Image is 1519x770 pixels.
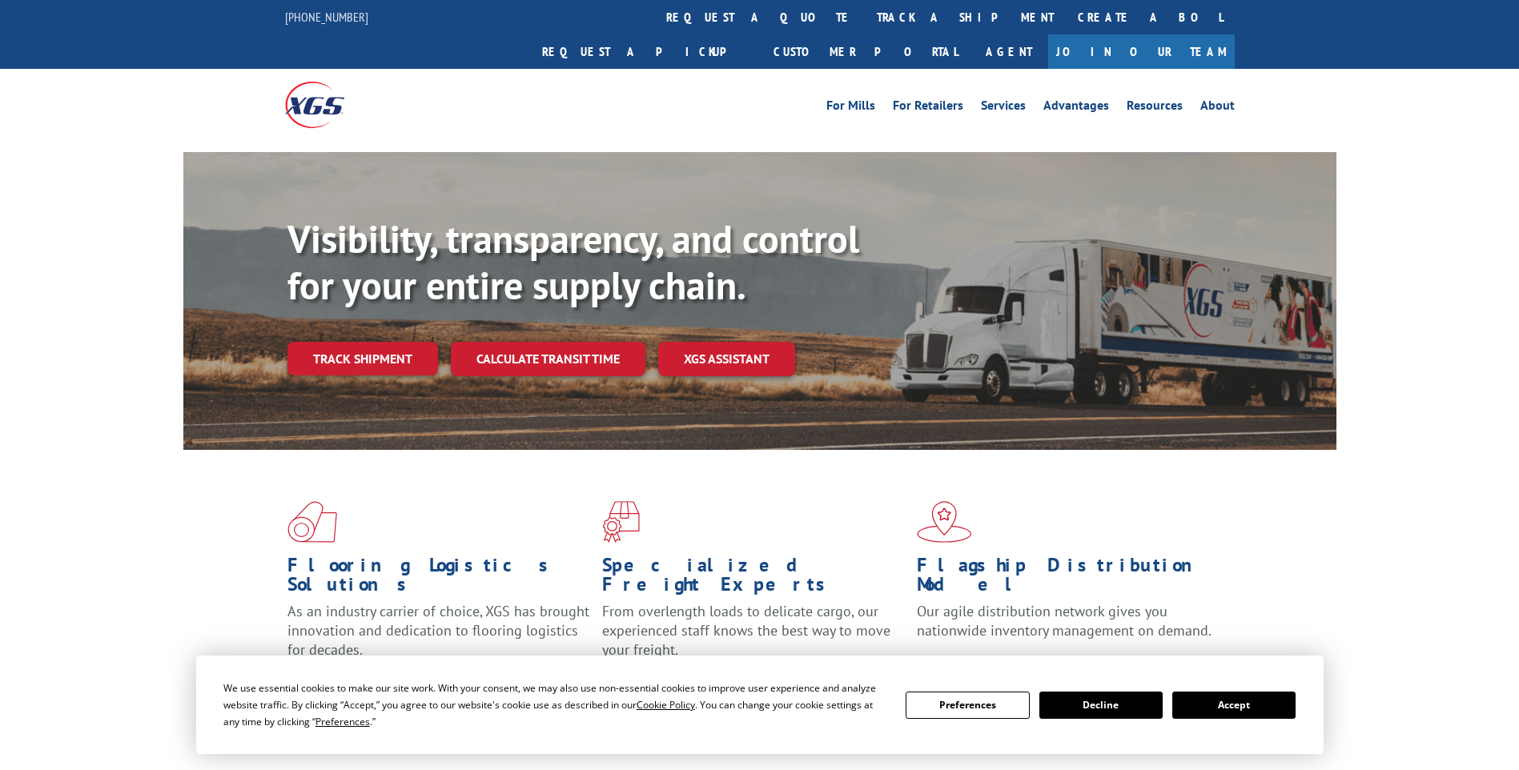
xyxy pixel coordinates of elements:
[315,715,370,728] span: Preferences
[893,99,963,117] a: For Retailers
[917,501,972,543] img: xgs-icon-flagship-distribution-model-red
[287,555,590,602] h1: Flooring Logistics Solutions
[287,602,589,659] span: As an industry carrier of choice, XGS has brought innovation and dedication to flooring logistics...
[223,680,886,730] div: We use essential cookies to make our site work. With your consent, we may also use non-essential ...
[1048,34,1235,69] a: Join Our Team
[762,34,970,69] a: Customer Portal
[1127,99,1183,117] a: Resources
[602,501,640,543] img: xgs-icon-focused-on-flooring-red
[287,501,337,543] img: xgs-icon-total-supply-chain-intelligence-red
[1039,692,1163,719] button: Decline
[981,99,1026,117] a: Services
[917,555,1220,602] h1: Flagship Distribution Model
[602,602,905,673] p: From overlength loads to delicate cargo, our experienced staff knows the best way to move your fr...
[637,698,695,712] span: Cookie Policy
[917,655,1116,673] a: Learn More >
[287,214,859,310] b: Visibility, transparency, and control for your entire supply chain.
[970,34,1048,69] a: Agent
[1200,99,1235,117] a: About
[826,99,875,117] a: For Mills
[917,602,1212,640] span: Our agile distribution network gives you nationwide inventory management on demand.
[530,34,762,69] a: Request a pickup
[906,692,1029,719] button: Preferences
[1172,692,1296,719] button: Accept
[1043,99,1109,117] a: Advantages
[285,9,368,25] a: [PHONE_NUMBER]
[287,342,438,375] a: Track shipment
[658,342,795,376] a: XGS ASSISTANT
[196,656,1324,754] div: Cookie Consent Prompt
[602,555,905,602] h1: Specialized Freight Experts
[451,342,645,376] a: Calculate transit time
